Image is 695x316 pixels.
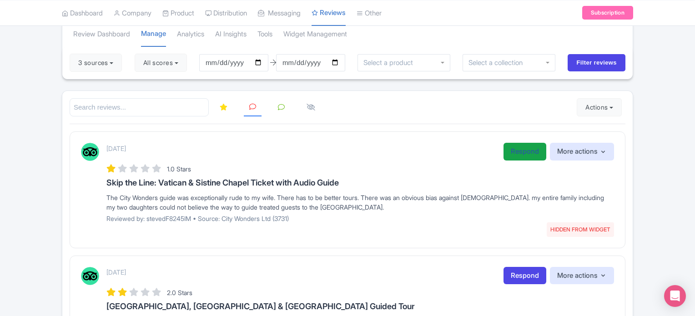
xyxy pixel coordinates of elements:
input: Select a product [363,59,418,67]
div: The City Wonders guide was exceptionally rude to my wife. There has to be better tours. There was... [106,193,614,212]
a: Dashboard [62,0,103,25]
button: Actions [577,98,622,116]
button: More actions [550,267,614,285]
a: Manage [141,21,166,47]
p: [DATE] [106,267,126,277]
input: Search reviews... [70,98,209,117]
span: 2.0 Stars [167,289,192,296]
a: Analytics [177,22,204,47]
a: Product [162,0,194,25]
button: 3 sources [70,54,122,72]
button: All scores [135,54,187,72]
input: Filter reviews [568,54,625,71]
a: AI Insights [215,22,247,47]
button: More actions [550,143,614,161]
a: Respond [504,143,546,161]
h3: [GEOGRAPHIC_DATA], [GEOGRAPHIC_DATA] & [GEOGRAPHIC_DATA] Guided Tour [106,302,614,311]
img: Tripadvisor Logo [81,143,99,161]
h3: Skip the Line: Vatican & Sistine Chapel Ticket with Audio Guide [106,178,614,187]
a: Distribution [205,0,247,25]
p: [DATE] [106,144,126,153]
img: Tripadvisor Logo [81,267,99,285]
a: Other [357,0,382,25]
a: Company [114,0,151,25]
a: Widget Management [283,22,347,47]
a: Review Dashboard [73,22,130,47]
span: HIDDEN FROM WIDGET [547,222,614,237]
a: Respond [504,267,546,285]
input: Select a collection [468,59,529,67]
a: Tools [257,22,272,47]
a: Messaging [258,0,301,25]
p: Reviewed by: stevedF8245IM • Source: City Wonders Ltd (3731) [106,214,614,223]
a: Subscription [582,6,633,20]
div: Open Intercom Messenger [664,285,686,307]
span: 1.0 Stars [167,165,191,173]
